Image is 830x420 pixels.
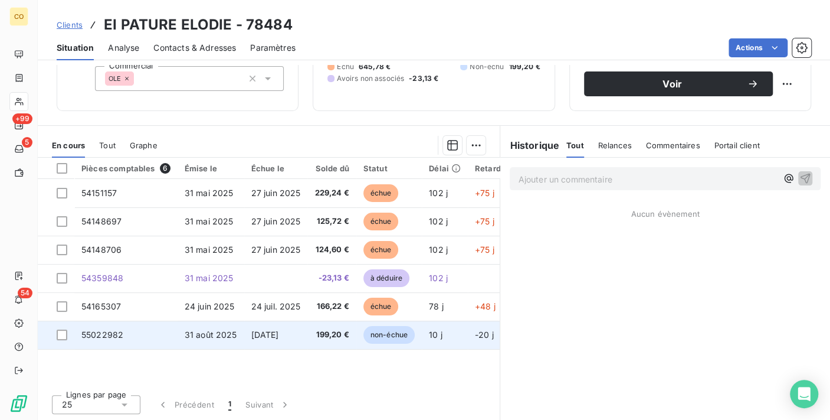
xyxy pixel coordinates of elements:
span: Avoirs non associés [337,73,404,84]
span: 54165307 [81,301,121,311]
span: Contacts & Adresses [153,42,236,54]
span: Analyse [108,42,139,54]
div: Statut [363,164,415,173]
span: 166,22 € [314,301,349,312]
span: 645,78 € [359,61,391,72]
span: -23,13 € [409,73,438,84]
a: Clients [57,19,83,31]
span: Non-échu [470,61,504,72]
span: Portail client [714,141,760,150]
span: Aucun évènement [631,209,700,219]
span: 78 j [429,301,444,311]
button: Précédent [150,392,221,417]
span: Situation [57,42,94,54]
span: 102 j [429,273,448,283]
span: 10 j [429,330,442,340]
span: 31 mai 2025 [185,245,234,255]
div: Émise le [185,164,237,173]
span: Échu [337,61,354,72]
span: +75 j [475,216,494,226]
button: Voir [584,71,773,96]
button: 1 [221,392,238,417]
div: Solde dû [314,164,349,173]
span: 199,20 € [509,61,540,72]
div: Retard [475,164,513,173]
input: Ajouter une valeur [134,73,143,84]
span: Voir [598,79,747,89]
img: Logo LeanPay [9,394,28,413]
span: +99 [12,113,32,124]
span: 54148706 [81,245,122,255]
div: Pièces comptables [81,163,170,174]
span: 1 [228,399,231,411]
span: échue [363,213,399,230]
span: 199,20 € [314,329,349,341]
span: En cours [52,141,85,150]
div: Échue le [251,164,301,173]
span: Tout [566,141,584,150]
span: -23,13 € [314,272,349,284]
span: 31 août 2025 [185,330,237,340]
span: 54151157 [81,188,117,198]
span: 102 j [429,216,448,226]
span: Paramètres [250,42,296,54]
button: Suivant [238,392,298,417]
span: échue [363,298,399,315]
span: 24 juil. 2025 [251,301,301,311]
div: Open Intercom Messenger [790,380,818,408]
button: Actions [729,38,788,57]
span: 102 j [429,188,448,198]
div: Délai [429,164,461,173]
span: 5 [22,137,32,148]
span: 31 mai 2025 [185,273,234,283]
span: Commentaires [646,141,700,150]
span: -20 j [475,330,494,340]
span: 31 mai 2025 [185,216,234,226]
span: 55022982 [81,330,123,340]
span: 27 juin 2025 [251,216,301,226]
span: 229,24 € [314,187,349,199]
span: 54359848 [81,273,123,283]
span: +48 j [475,301,496,311]
span: Relances [598,141,632,150]
span: 125,72 € [314,216,349,227]
span: 54148697 [81,216,122,226]
span: Clients [57,20,83,30]
span: à déduire [363,269,409,287]
span: +75 j [475,188,494,198]
span: échue [363,241,399,259]
span: 54 [18,288,32,298]
span: Tout [99,141,116,150]
h6: Historique [500,138,559,152]
div: CO [9,7,28,26]
span: +75 j [475,245,494,255]
span: 102 j [429,245,448,255]
span: 27 juin 2025 [251,245,301,255]
span: OLE [109,75,121,82]
span: Graphe [130,141,158,150]
span: 6 [160,163,170,174]
span: [DATE] [251,330,279,340]
span: 124,60 € [314,244,349,256]
h3: EI PATURE ELODIE - 78484 [104,14,293,35]
span: non-échue [363,326,415,344]
span: échue [363,184,399,202]
span: 27 juin 2025 [251,188,301,198]
span: 25 [62,399,72,411]
span: 31 mai 2025 [185,188,234,198]
span: 24 juin 2025 [185,301,235,311]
